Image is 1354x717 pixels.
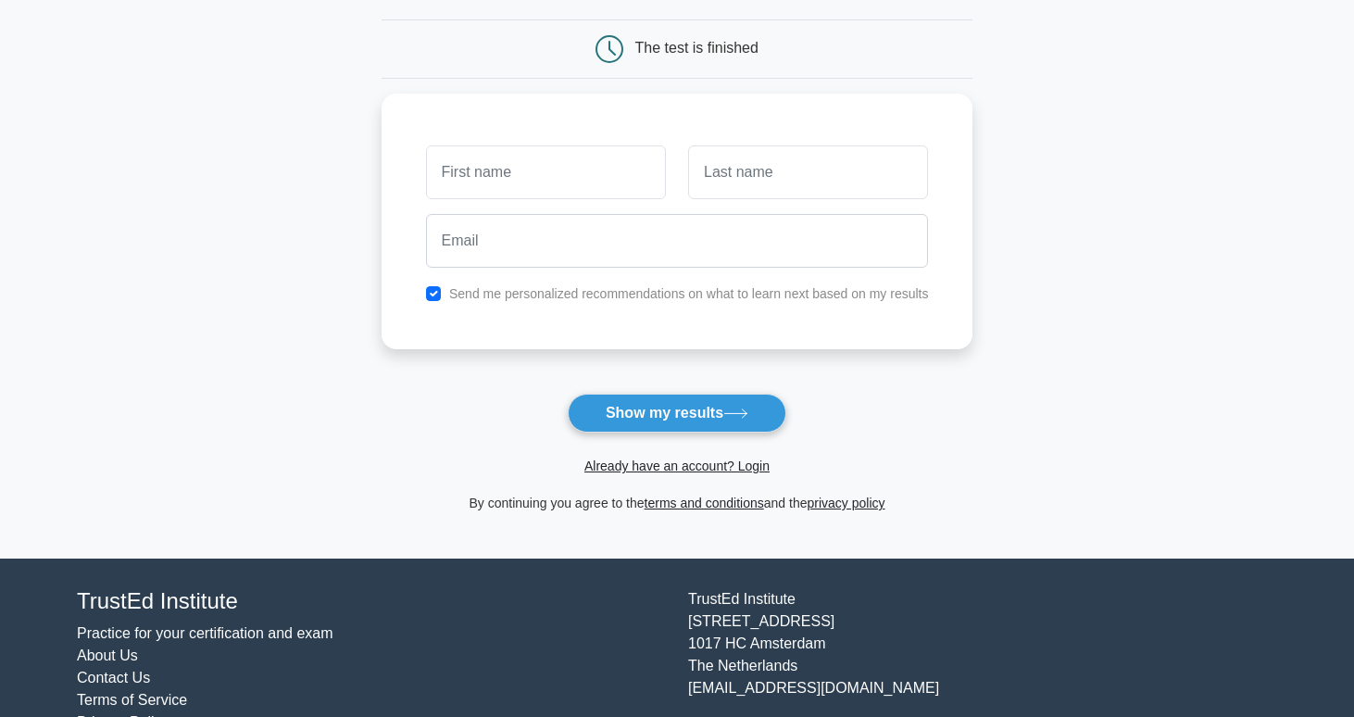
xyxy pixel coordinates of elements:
input: First name [426,145,666,199]
a: terms and conditions [645,496,764,510]
input: Email [426,214,929,268]
h4: TrustEd Institute [77,588,666,615]
a: Practice for your certification and exam [77,625,333,641]
label: Send me personalized recommendations on what to learn next based on my results [449,286,929,301]
div: The test is finished [635,40,758,56]
button: Show my results [568,394,786,433]
a: Contact Us [77,670,150,686]
a: Terms of Service [77,692,187,708]
a: About Us [77,648,138,663]
a: privacy policy [808,496,885,510]
input: Last name [688,145,928,199]
div: By continuing you agree to the and the [370,492,984,514]
a: Already have an account? Login [584,459,770,473]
